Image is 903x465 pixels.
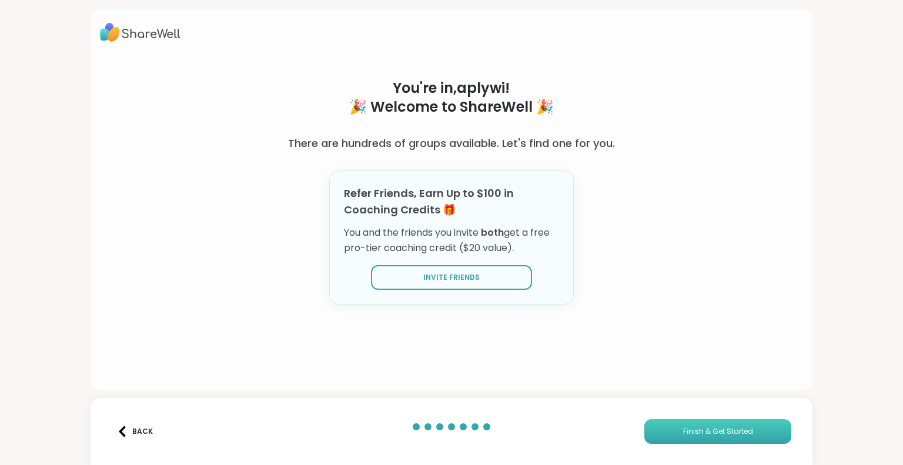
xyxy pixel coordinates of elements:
[117,426,153,437] div: Back
[481,226,504,239] span: both
[344,225,559,256] p: You and the friends you invite get a free pro-tier coaching credit ($20 value).
[288,135,615,152] h3: There are hundreds of groups available. Let's find one for you.
[683,426,753,437] span: Finish & Get Started
[112,419,159,444] button: Back
[644,419,791,444] button: Finish & Get Started
[423,272,480,283] span: Invite Friends
[344,185,559,218] h3: Refer Friends, Earn Up to $100 in Coaching Credits 🎁
[100,19,180,46] img: ShareWell Logo
[371,265,532,290] button: Invite Friends
[248,79,655,116] h1: You're in, aplywi ! 🎉 Welcome to ShareWell 🎉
